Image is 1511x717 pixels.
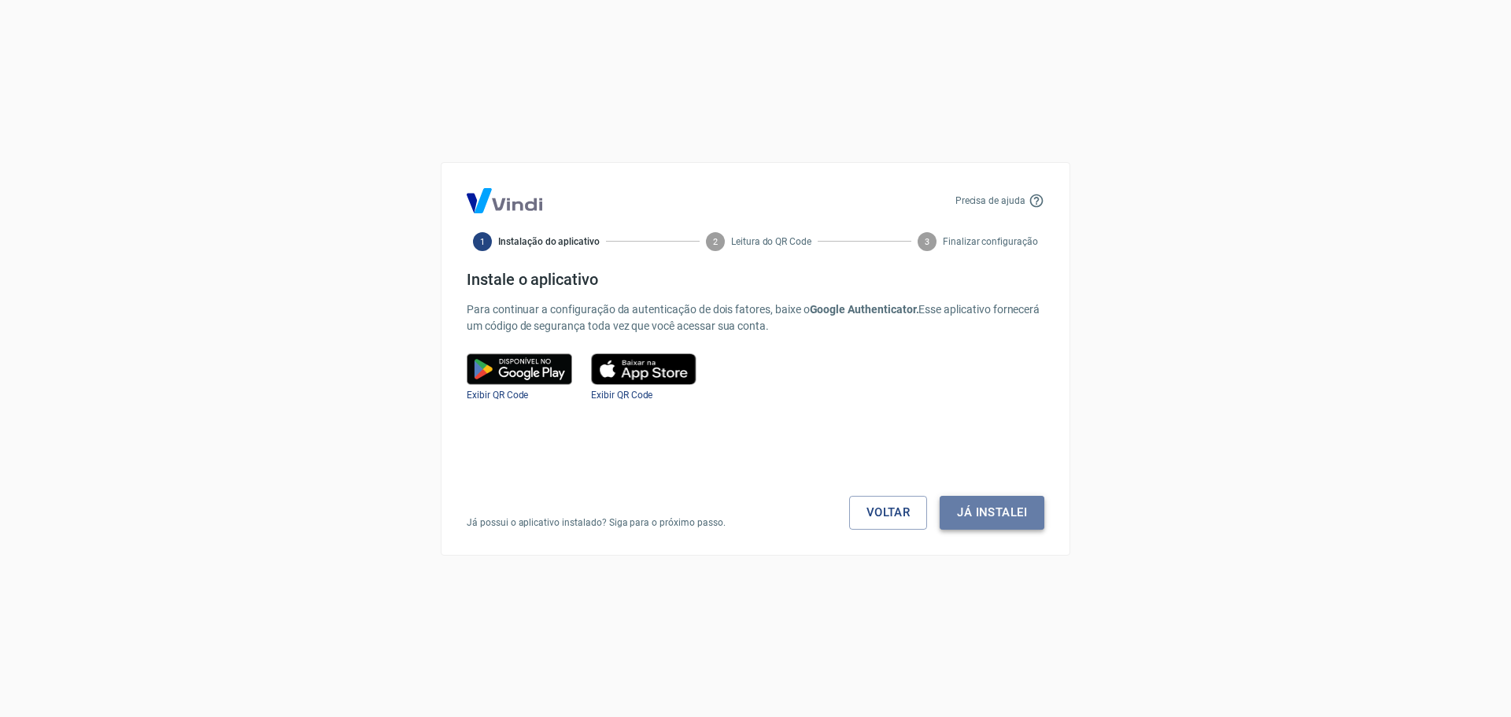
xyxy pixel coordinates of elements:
img: Logo Vind [467,188,542,213]
a: Exibir QR Code [591,390,652,401]
a: Exibir QR Code [467,390,528,401]
p: Já possui o aplicativo instalado? Siga para o próximo passo. [467,516,726,530]
img: google play [467,353,572,385]
p: Para continuar a configuração da autenticação de dois fatores, baixe o Esse aplicativo fornecerá ... [467,301,1044,334]
b: Google Authenticator. [810,303,919,316]
a: Voltar [849,496,928,529]
span: Leitura do QR Code [731,235,811,249]
span: Finalizar configuração [943,235,1038,249]
img: play [591,353,696,385]
text: 2 [713,236,718,246]
h4: Instale o aplicativo [467,270,1044,289]
text: 3 [925,236,929,246]
text: 1 [480,236,485,246]
span: Instalação do aplicativo [498,235,600,249]
button: Já instalei [940,496,1044,529]
p: Precisa de ajuda [955,194,1025,208]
